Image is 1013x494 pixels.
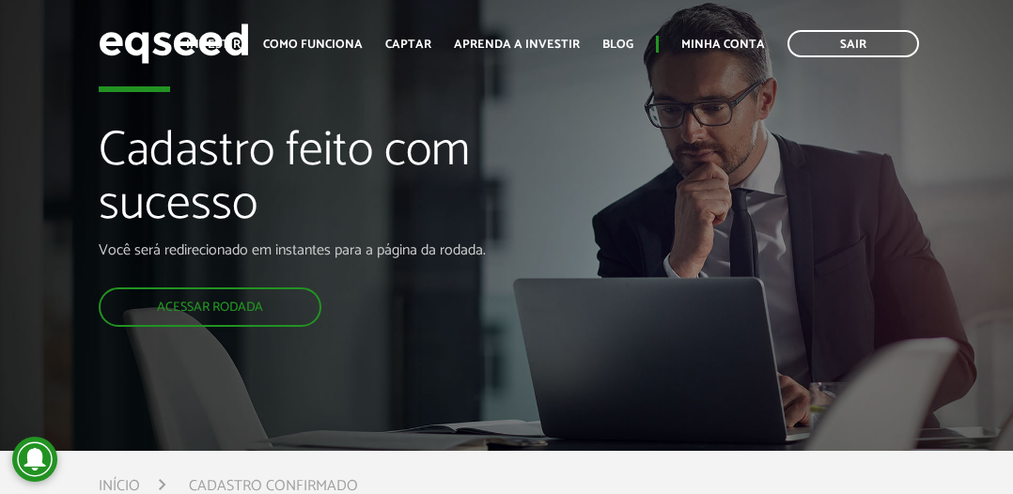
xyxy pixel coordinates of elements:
[186,39,241,51] a: Investir
[99,479,140,494] a: Início
[385,39,431,51] a: Captar
[99,19,249,69] img: EqSeed
[99,241,577,259] p: Você será redirecionado em instantes para a página da rodada.
[263,39,363,51] a: Como funciona
[602,39,633,51] a: Blog
[99,287,321,327] a: Acessar rodada
[787,30,919,57] a: Sair
[681,39,765,51] a: Minha conta
[99,124,577,240] h1: Cadastro feito com sucesso
[454,39,580,51] a: Aprenda a investir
